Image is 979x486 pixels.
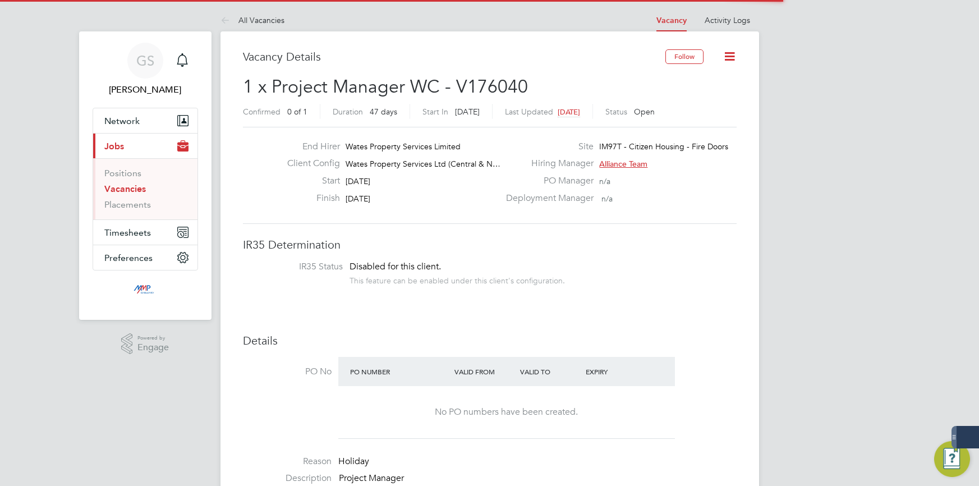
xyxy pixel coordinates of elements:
[499,175,594,187] label: PO Manager
[137,343,169,352] span: Engage
[93,282,198,300] a: Go to home page
[350,261,441,272] span: Disabled for this client.
[601,194,613,204] span: n/a
[243,49,665,64] h3: Vacancy Details
[136,53,154,68] span: GS
[104,141,124,152] span: Jobs
[104,227,151,238] span: Timesheets
[93,43,198,97] a: GS[PERSON_NAME]
[346,159,500,169] span: Wates Property Services Ltd (Central & N…
[350,273,565,286] div: This feature can be enabled under this client's configuration.
[422,107,448,117] label: Start In
[278,141,340,153] label: End Hirer
[278,158,340,169] label: Client Config
[656,16,687,25] a: Vacancy
[347,361,452,382] div: PO Number
[605,107,627,117] label: Status
[499,141,594,153] label: Site
[104,253,153,263] span: Preferences
[599,141,728,152] span: IM97T - Citizen Housing - Fire Doors
[333,107,363,117] label: Duration
[243,333,737,348] h3: Details
[505,107,553,117] label: Last Updated
[517,361,583,382] div: Valid To
[129,282,161,300] img: mmpconsultancy-logo-retina.png
[243,473,332,484] label: Description
[665,49,704,64] button: Follow
[93,83,198,97] span: George Stacey
[93,220,197,245] button: Timesheets
[455,107,480,117] span: [DATE]
[93,245,197,270] button: Preferences
[499,192,594,204] label: Deployment Manager
[121,333,169,355] a: Powered byEngage
[104,184,146,194] a: Vacancies
[137,333,169,343] span: Powered by
[93,108,197,133] button: Network
[287,107,307,117] span: 0 of 1
[93,134,197,158] button: Jobs
[243,456,332,467] label: Reason
[104,199,151,210] a: Placements
[599,159,647,169] span: Alliance Team
[583,361,649,382] div: Expiry
[79,31,212,320] nav: Main navigation
[243,237,737,252] h3: IR35 Determination
[634,107,655,117] span: Open
[278,192,340,204] label: Finish
[278,175,340,187] label: Start
[346,194,370,204] span: [DATE]
[452,361,517,382] div: Valid From
[499,158,594,169] label: Hiring Manager
[599,176,610,186] span: n/a
[370,107,397,117] span: 47 days
[104,168,141,178] a: Positions
[220,15,284,25] a: All Vacancies
[350,406,664,418] div: No PO numbers have been created.
[104,116,140,126] span: Network
[93,158,197,219] div: Jobs
[243,76,528,98] span: 1 x Project Manager WC - V176040
[243,107,281,117] label: Confirmed
[338,456,369,467] span: Holiday
[254,261,343,273] label: IR35 Status
[934,441,970,477] button: Engage Resource Center
[346,141,461,152] span: Wates Property Services Limited
[243,366,332,378] label: PO No
[705,15,750,25] a: Activity Logs
[558,107,580,117] span: [DATE]
[346,176,370,186] span: [DATE]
